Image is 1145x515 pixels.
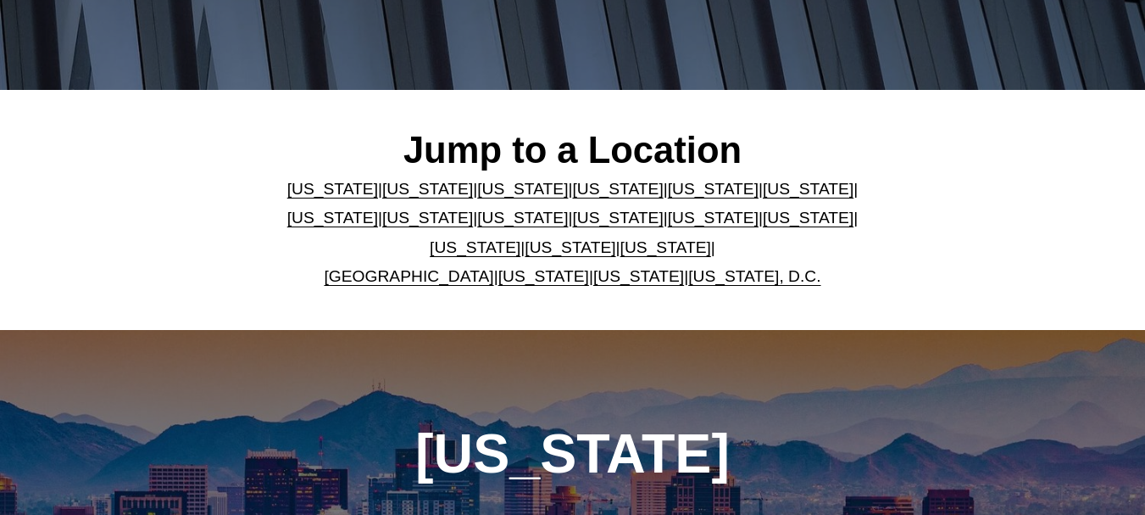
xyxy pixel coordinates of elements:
h2: Jump to a Location [258,128,887,173]
a: [US_STATE] [763,180,853,198]
a: [US_STATE] [287,209,378,227]
a: [US_STATE] [572,180,663,198]
h1: [US_STATE] [348,423,797,485]
a: [US_STATE] [593,267,684,285]
a: [US_STATE] [287,180,378,198]
a: [US_STATE] [477,180,568,198]
a: [US_STATE] [498,267,589,285]
a: [US_STATE] [525,238,615,256]
a: [US_STATE] [382,209,473,227]
a: [US_STATE] [763,209,853,227]
a: [US_STATE], D.C. [688,267,820,285]
a: [US_STATE] [477,209,568,227]
a: [GEOGRAPHIC_DATA] [324,267,493,285]
a: [US_STATE] [572,209,663,227]
a: [US_STATE] [668,209,759,227]
a: [US_STATE] [430,238,520,256]
a: [US_STATE] [382,180,473,198]
p: | | | | | | | | | | | | | | | | | | [258,175,887,293]
a: [US_STATE] [668,180,759,198]
a: [US_STATE] [620,238,711,256]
